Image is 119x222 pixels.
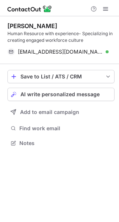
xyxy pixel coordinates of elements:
img: ContactOut v5.3.10 [7,4,52,13]
button: Notes [7,138,115,148]
div: Save to List / ATS / CRM [20,74,102,80]
button: Add to email campaign [7,105,115,119]
span: AI write personalized message [20,91,100,97]
span: Find work email [19,125,112,132]
button: AI write personalized message [7,88,115,101]
span: Notes [19,140,112,147]
span: Add to email campaign [20,109,79,115]
button: Find work email [7,123,115,134]
span: [EMAIL_ADDRESS][DOMAIN_NAME] [18,48,103,55]
div: Human Resource with experience- Specializing in creating engaged workforce culture [7,30,115,44]
button: save-profile-one-click [7,70,115,83]
div: [PERSON_NAME] [7,22,57,30]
